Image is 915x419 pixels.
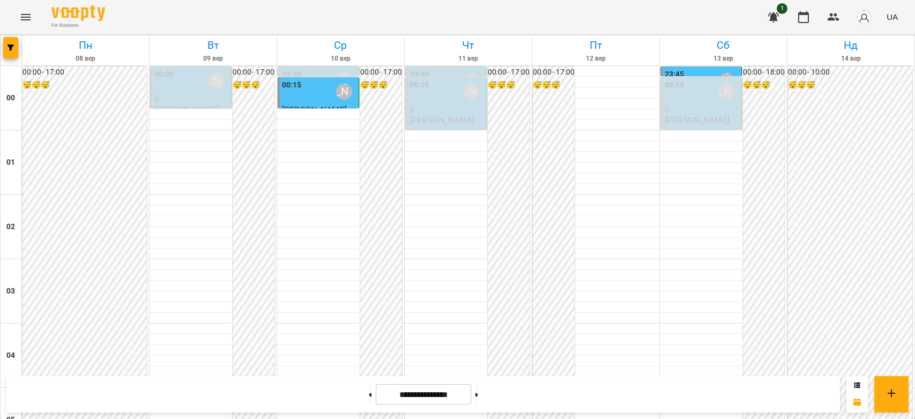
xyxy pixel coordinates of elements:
h6: 02 [6,221,15,233]
h6: 04 [6,350,15,362]
div: Бондарєва Валерія [209,73,225,89]
p: [PERSON_NAME] [410,115,474,124]
h6: Пт [534,37,658,54]
h6: 00:00 - 17:00 [23,67,147,78]
h6: 09 вер [151,54,275,64]
h6: 😴😴😴 [743,79,785,91]
h6: 01 [6,157,15,168]
label: 00:15 [410,79,429,91]
span: UA [887,11,898,23]
div: Бондарєва Валерія [464,73,480,89]
h6: 11 вер [406,54,530,64]
h6: Пн [24,37,147,54]
h6: 13 вер [661,54,785,64]
img: Voopty Logo [51,5,105,21]
h6: 😴😴😴 [233,79,274,91]
h6: 12 вер [534,54,658,64]
div: Бондарєва Валерія [336,84,352,100]
div: Бондарєва Валерія [464,84,480,100]
h6: 😴😴😴 [360,79,402,91]
h6: 10 вер [279,54,403,64]
img: avatar_s.png [857,10,872,25]
h6: 😴😴😴 [788,79,912,91]
h6: Чт [406,37,530,54]
h6: Ср [279,37,403,54]
h6: 00:00 - 17:00 [233,67,274,78]
h6: 00:00 - 18:00 [743,67,785,78]
h6: 😴😴😴 [488,79,530,91]
label: 23:30 [410,69,429,80]
span: For Business [51,22,105,29]
span: 1 [777,3,787,14]
h6: 03 [6,285,15,297]
label: 23:30 [282,69,302,80]
div: Бондарєва Валерія [719,84,735,100]
p: 0 [665,105,739,114]
p: [PERSON_NAME] [665,115,730,124]
div: Бондарєва Валерія [719,73,735,89]
h6: 00:00 - 10:00 [788,67,912,78]
button: Menu [13,4,39,30]
h6: 00:00 - 17:00 [533,67,575,78]
p: 0 [154,94,229,104]
h6: 08 вер [24,54,147,64]
h6: Нд [789,37,913,54]
span: [PERSON_NAME] [282,105,347,115]
h6: 😴😴😴 [533,79,575,91]
p: [PERSON_NAME] [154,105,219,114]
div: Бондарєва Валерія [336,73,352,89]
label: 00:15 [665,79,685,91]
label: 00:15 [282,79,302,91]
h6: 😴😴😴 [23,79,147,91]
button: UA [882,7,902,27]
h6: 00:00 - 17:00 [360,67,402,78]
h6: 00 [6,92,15,104]
h6: Вт [151,37,275,54]
p: 0 [410,105,484,114]
h6: 00:00 - 17:00 [488,67,530,78]
h6: Сб [661,37,785,54]
label: 23:45 [665,69,685,80]
label: 00:00 [154,69,174,80]
h6: 14 вер [789,54,913,64]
